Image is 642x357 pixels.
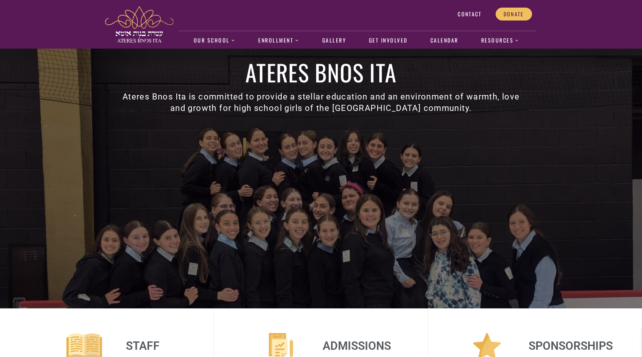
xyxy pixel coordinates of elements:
[426,32,462,49] a: Calendar
[254,32,303,49] a: Enrollment
[477,32,523,49] a: Resources
[365,32,411,49] a: Get Involved
[450,8,490,21] a: Contact
[529,339,613,352] a: Sponsorships
[105,6,173,43] img: ateres
[458,11,482,17] span: Contact
[126,339,160,352] a: Staff
[117,61,525,84] h1: Ateres Bnos Ita
[323,339,391,352] a: Admissions
[190,32,239,49] a: Our School
[318,32,350,49] a: Gallery
[117,91,525,114] h3: Ateres Bnos Ita is committed to provide a stellar education and an environment of warmth, love an...
[496,8,532,21] a: Donate
[504,11,524,17] span: Donate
